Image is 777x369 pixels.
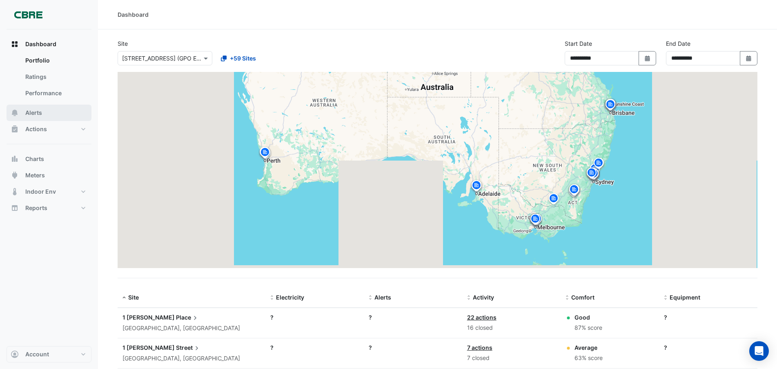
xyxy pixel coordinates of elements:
[568,183,581,198] img: site-pin.svg
[604,98,617,112] img: site-pin.svg
[470,179,483,194] img: site-pin.svg
[118,39,128,48] label: Site
[25,125,47,133] span: Actions
[592,157,606,171] img: site-pin.svg
[644,55,651,62] fa-icon: Select Date
[670,294,700,301] span: Equipment
[19,85,91,101] a: Performance
[369,313,457,322] div: ?
[176,343,201,352] span: Street
[7,52,91,105] div: Dashboard
[216,51,261,65] button: +59 Sites
[586,167,599,181] img: site-pin.svg
[11,40,19,48] app-icon: Dashboard
[467,314,496,321] a: 22 actions
[588,163,601,177] img: site-pin.svg
[467,353,556,363] div: 7 closed
[7,105,91,121] button: Alerts
[745,55,753,62] fa-icon: Select Date
[25,155,44,163] span: Charts
[25,171,45,179] span: Meters
[19,52,91,69] a: Portfolio
[25,204,47,212] span: Reports
[369,343,457,352] div: ?
[565,39,592,48] label: Start Date
[529,213,542,227] img: site-pin.svg
[587,168,600,182] img: site-pin.svg
[10,7,47,23] img: Company Logo
[122,324,260,333] div: [GEOGRAPHIC_DATA], [GEOGRAPHIC_DATA]
[258,146,271,160] img: site-pin.svg
[604,98,617,113] img: site-pin.svg
[25,188,56,196] span: Indoor Env
[604,98,617,112] img: site-pin.svg
[7,183,91,200] button: Indoor Env
[270,313,359,322] div: ?
[749,341,769,361] div: Open Intercom Messenger
[7,346,91,362] button: Account
[7,167,91,183] button: Meters
[664,313,753,322] div: ?
[258,146,272,161] img: site-pin.svg
[664,343,753,352] div: ?
[122,344,175,351] span: 1 [PERSON_NAME]
[467,344,492,351] a: 7 actions
[122,314,175,321] span: 1 [PERSON_NAME]
[467,323,556,333] div: 16 closed
[473,294,494,301] span: Activity
[25,40,56,48] span: Dashboard
[118,10,149,19] div: Dashboard
[11,125,19,133] app-icon: Actions
[11,188,19,196] app-icon: Indoor Env
[176,313,199,322] span: Place
[259,147,272,161] img: site-pin.svg
[547,192,560,207] img: site-pin.svg
[574,343,603,352] div: Average
[574,313,602,322] div: Good
[11,171,19,179] app-icon: Meters
[25,109,42,117] span: Alerts
[7,200,91,216] button: Reports
[230,54,256,63] span: +59 Sites
[128,294,139,301] span: Site
[374,294,391,301] span: Alerts
[276,294,304,301] span: Electricity
[666,39,690,48] label: End Date
[530,213,543,227] img: site-pin.svg
[7,36,91,52] button: Dashboard
[270,343,359,352] div: ?
[567,185,580,199] img: site-pin.svg
[585,167,598,181] img: site-pin.svg
[11,109,19,117] app-icon: Alerts
[11,204,19,212] app-icon: Reports
[574,323,602,333] div: 87% score
[11,155,19,163] app-icon: Charts
[568,184,581,198] img: site-pin.svg
[592,157,605,171] img: site-pin.svg
[7,121,91,137] button: Actions
[19,69,91,85] a: Ratings
[7,151,91,167] button: Charts
[571,294,594,301] span: Comfort
[574,353,603,363] div: 63% score
[122,354,260,363] div: [GEOGRAPHIC_DATA], [GEOGRAPHIC_DATA]
[25,350,49,358] span: Account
